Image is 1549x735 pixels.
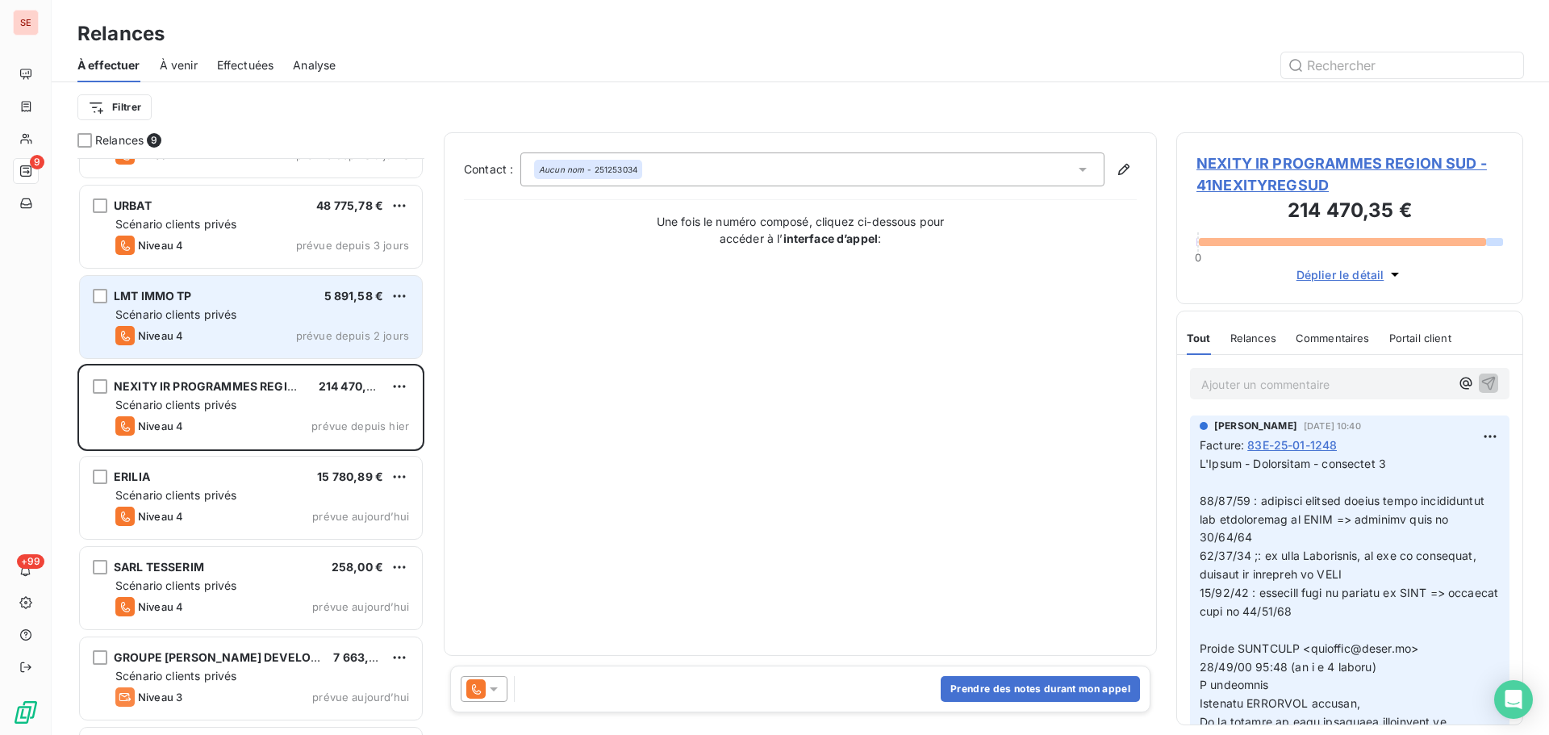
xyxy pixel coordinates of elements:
[293,57,336,73] span: Analyse
[138,420,183,432] span: Niveau 4
[17,554,44,569] span: +99
[13,700,39,725] img: Logo LeanPay
[332,560,383,574] span: 258,00 €
[1296,266,1384,283] span: Déplier le détail
[783,232,879,245] strong: interface d’appel
[114,470,150,483] span: ERILIA
[539,164,637,175] div: - 251253034
[312,510,409,523] span: prévue aujourd’hui
[115,217,236,231] span: Scénario clients privés
[115,398,236,411] span: Scénario clients privés
[217,57,274,73] span: Effectuées
[138,329,183,342] span: Niveau 4
[941,676,1140,702] button: Prendre des notes durant mon appel
[317,470,383,483] span: 15 780,89 €
[115,307,236,321] span: Scénario clients privés
[147,133,161,148] span: 9
[1230,332,1276,345] span: Relances
[77,94,152,120] button: Filtrer
[1195,251,1201,264] span: 0
[324,289,384,303] span: 5 891,58 €
[138,239,183,252] span: Niveau 4
[1187,332,1211,345] span: Tout
[95,132,144,148] span: Relances
[1304,421,1361,431] span: [DATE] 10:40
[1292,265,1409,284] button: Déplier le détail
[114,198,152,212] span: URBAT
[1200,436,1244,453] span: Facture :
[13,158,38,184] a: 9
[115,669,236,683] span: Scénario clients privés
[312,600,409,613] span: prévue aujourd’hui
[333,650,395,664] span: 7 663,53 €
[138,691,182,704] span: Niveau 3
[30,155,44,169] span: 9
[639,213,962,247] p: Une fois le numéro composé, cliquez ci-dessous pour accéder à l’ :
[115,488,236,502] span: Scénario clients privés
[114,650,367,664] span: GROUPE [PERSON_NAME] DEVELOPPEMENT
[138,510,183,523] span: Niveau 4
[114,560,204,574] span: SARL TESSERIM
[296,239,409,252] span: prévue depuis 3 jours
[1389,332,1451,345] span: Portail client
[77,57,140,73] span: À effectuer
[296,329,409,342] span: prévue depuis 2 jours
[539,164,584,175] em: Aucun nom
[1494,680,1533,719] div: Open Intercom Messenger
[77,19,165,48] h3: Relances
[1196,152,1503,196] span: NEXITY IR PROGRAMMES REGION SUD - 41NEXITYREGSUD
[312,691,409,704] span: prévue aujourd’hui
[114,289,192,303] span: LMT IMMO TP
[1281,52,1523,78] input: Rechercher
[77,158,424,735] div: grid
[115,578,236,592] span: Scénario clients privés
[1296,332,1370,345] span: Commentaires
[1247,436,1337,453] span: 83E-25-01-1248
[1214,419,1297,433] span: [PERSON_NAME]
[114,379,332,393] span: NEXITY IR PROGRAMMES REGION SUD
[1196,196,1503,228] h3: 214 470,35 €
[160,57,198,73] span: À venir
[13,10,39,35] div: SE
[138,600,183,613] span: Niveau 4
[464,161,520,177] label: Contact :
[311,420,409,432] span: prévue depuis hier
[316,198,383,212] span: 48 775,78 €
[319,379,392,393] span: 214 470,35 €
